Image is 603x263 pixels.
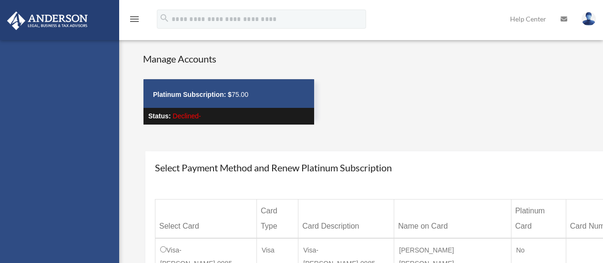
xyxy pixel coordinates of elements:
th: Name on Card [394,200,511,239]
img: Anderson Advisors Platinum Portal [4,11,91,30]
strong: Status: [148,112,171,120]
a: menu [129,17,140,25]
p: 75.00 [153,89,305,101]
th: Card Type [256,200,298,239]
th: Card Description [298,200,394,239]
h4: Manage Accounts [143,52,315,65]
i: search [159,13,170,23]
span: Declined- [173,112,201,120]
strong: Platinum Subscription: $ [153,91,232,98]
img: User Pic [582,12,596,26]
th: Select Card [155,200,257,239]
i: menu [129,13,140,25]
th: Platinum Card [511,200,566,239]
